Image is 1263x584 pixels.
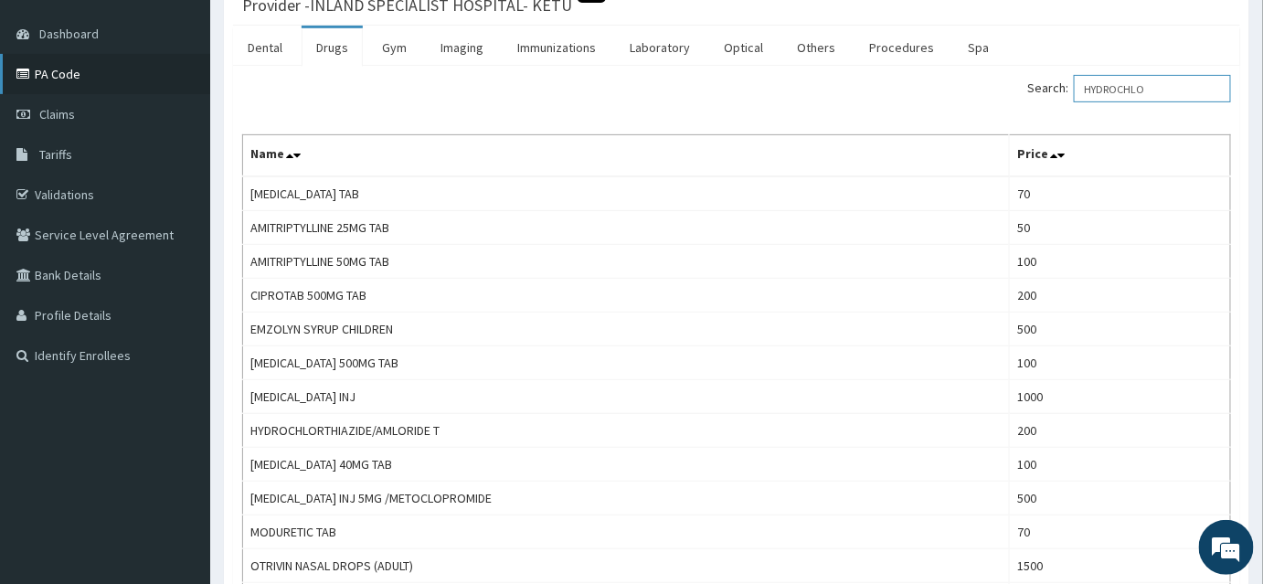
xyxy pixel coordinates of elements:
[1010,313,1231,346] td: 500
[503,28,610,67] a: Immunizations
[243,211,1010,245] td: AMITRIPTYLLINE 25MG TAB
[39,26,99,42] span: Dashboard
[615,28,705,67] a: Laboratory
[243,245,1010,279] td: AMITRIPTYLLINE 50MG TAB
[1010,211,1231,245] td: 50
[34,91,74,137] img: d_794563401_company_1708531726252_794563401
[233,28,297,67] a: Dental
[243,176,1010,211] td: [MEDICAL_DATA] TAB
[709,28,778,67] a: Optical
[1027,75,1231,102] label: Search:
[243,346,1010,380] td: [MEDICAL_DATA] 500MG TAB
[39,106,75,122] span: Claims
[243,313,1010,346] td: EMZOLYN SYRUP CHILDREN
[1074,75,1231,102] input: Search:
[243,482,1010,515] td: [MEDICAL_DATA] INJ 5MG /METOCLOPROMIDE
[243,279,1010,313] td: CIPROTAB 500MG TAB
[302,28,363,67] a: Drugs
[782,28,850,67] a: Others
[1010,245,1231,279] td: 100
[1010,515,1231,549] td: 70
[95,102,307,126] div: Chat with us now
[1010,346,1231,380] td: 100
[300,9,344,53] div: Minimize live chat window
[1010,176,1231,211] td: 70
[1010,279,1231,313] td: 200
[243,135,1010,177] th: Name
[243,549,1010,583] td: OTRIVIN NASAL DROPS (ADULT)
[1010,135,1231,177] th: Price
[1010,549,1231,583] td: 1500
[243,414,1010,448] td: HYDROCHLORTHIAZIDE/AMLORIDE T
[953,28,1003,67] a: Spa
[367,28,421,67] a: Gym
[39,146,72,163] span: Tariffs
[1010,380,1231,414] td: 1000
[243,515,1010,549] td: MODURETIC TAB
[1010,414,1231,448] td: 200
[426,28,498,67] a: Imaging
[243,380,1010,414] td: [MEDICAL_DATA] INJ
[9,389,348,453] textarea: Type your message and hit 'Enter'
[854,28,949,67] a: Procedures
[243,448,1010,482] td: [MEDICAL_DATA] 40MG TAB
[1010,482,1231,515] td: 500
[1010,448,1231,482] td: 100
[106,175,252,360] span: We're online!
